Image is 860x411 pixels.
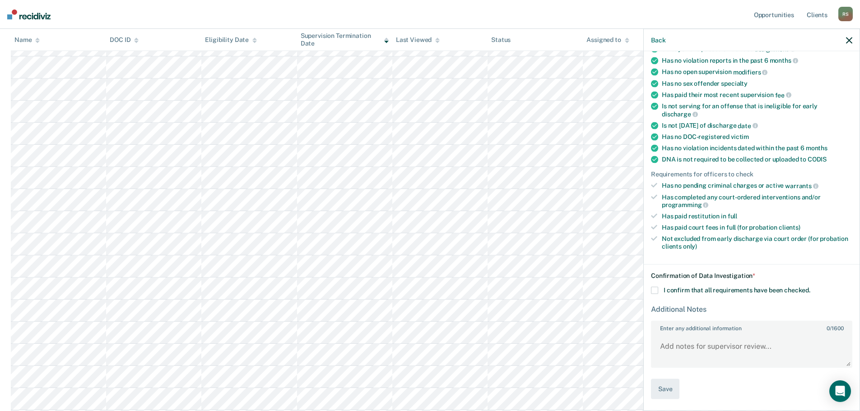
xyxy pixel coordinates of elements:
[662,79,852,87] div: Has no sex offender
[651,36,665,44] button: Back
[662,133,852,141] div: Has no DOC-registered
[651,379,679,399] button: Save
[491,36,511,44] div: Status
[662,121,852,129] div: Is not [DATE] of discharge
[806,144,827,152] span: months
[14,36,40,44] div: Name
[662,91,852,99] div: Has paid their most recent supervision
[775,91,791,98] span: fee
[662,235,852,250] div: Not excluded from early discharge via court order (for probation clients
[731,133,749,140] span: victim
[396,36,440,44] div: Last Viewed
[662,111,698,118] span: discharge
[785,182,818,189] span: warrants
[683,242,697,249] span: only)
[7,9,51,19] img: Recidiviz
[664,286,810,294] span: I confirm that all requirements have been checked.
[738,122,758,129] span: date
[662,156,852,163] div: DNA is not required to be collected or uploaded to
[662,68,852,76] div: Has no open supervision
[770,57,798,64] span: months
[808,156,827,163] span: CODIS
[662,224,852,231] div: Has paid court fees in full (for probation
[662,193,852,208] div: Has completed any court-ordered interventions and/or
[728,212,737,220] span: full
[652,322,851,332] label: Enter any additional information
[586,36,629,44] div: Assigned to
[662,201,708,208] span: programming
[733,69,768,76] span: modifiers
[662,144,852,152] div: Has no violation incidents dated within the past 6
[838,7,853,21] div: R S
[662,212,852,220] div: Has paid restitution in
[662,182,852,190] div: Has no pending criminal charges or active
[301,32,389,47] div: Supervision Termination Date
[110,36,139,44] div: DOC ID
[205,36,257,44] div: Eligibility Date
[662,56,852,65] div: Has no violation reports in the past 6
[779,224,800,231] span: clients)
[827,325,843,332] span: / 1600
[651,171,852,178] div: Requirements for officers to check
[829,380,851,402] div: Open Intercom Messenger
[662,102,852,118] div: Is not serving for an offense that is ineligible for early
[651,272,852,280] div: Confirmation of Data Investigation
[827,325,830,332] span: 0
[721,79,748,87] span: specialty
[651,305,852,314] div: Additional Notes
